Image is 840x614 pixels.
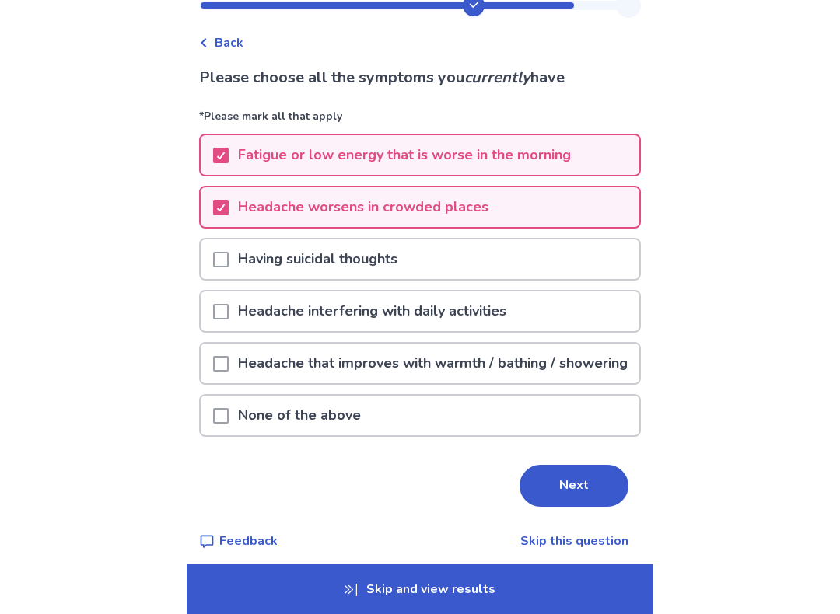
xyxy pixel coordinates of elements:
[229,239,407,279] p: Having suicidal thoughts
[219,532,278,550] p: Feedback
[229,291,516,331] p: Headache interfering with daily activities
[520,532,628,549] a: Skip this question
[229,187,498,227] p: Headache worsens in crowded places
[215,33,243,52] span: Back
[229,344,637,383] p: Headache that improves with warmth / bathing / showering
[520,465,628,507] button: Next
[229,135,580,175] p: Fatigue or low energy that is worse in the morning
[464,67,530,88] i: currently
[187,564,653,614] p: Skip and view results
[199,66,641,89] p: Please choose all the symptoms you have
[199,108,641,134] p: *Please mark all that apply
[199,532,278,550] a: Feedback
[229,396,370,435] p: None of the above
